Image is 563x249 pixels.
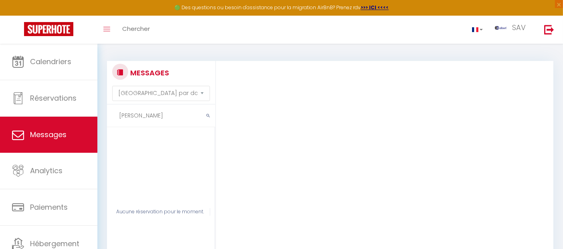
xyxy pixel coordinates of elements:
a: Chercher [116,16,156,44]
a: ... SAV [489,16,536,44]
span: SAV [512,22,526,32]
img: logout [544,24,554,34]
span: Messages [30,130,67,140]
a: >>> ICI <<<< [361,4,389,11]
span: Calendriers [30,57,71,67]
span: Chercher [122,24,150,33]
span: Paiements [30,202,68,212]
span: Hébergement [30,239,79,249]
span: Analytics [30,166,63,176]
div: Aucune réservation pour le moment. [111,208,210,216]
img: ... [495,26,507,30]
h3: MESSAGES [128,64,169,82]
input: Rechercher un mot clé [107,105,215,127]
span: Réservations [30,93,77,103]
img: Super Booking [24,22,73,36]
